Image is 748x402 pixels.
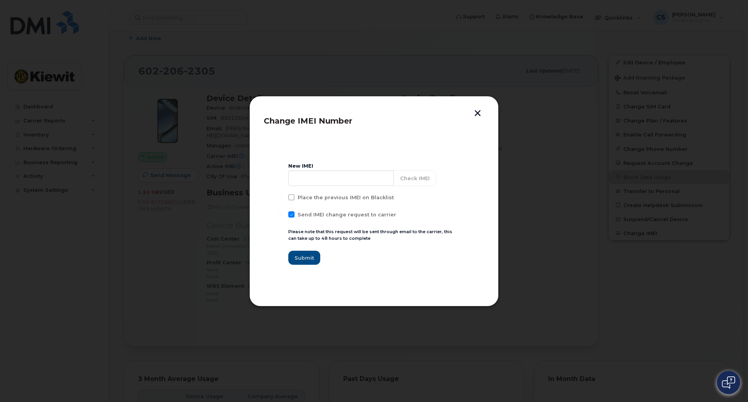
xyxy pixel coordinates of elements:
[288,229,452,241] small: Please note that this request will be sent through email to the carrier, this can take up to 48 h...
[279,194,283,198] input: Place the previous IMEI on Blacklist
[298,212,396,218] span: Send IMEI change request to carrier
[393,170,436,186] button: Check IMEI
[722,376,735,389] img: Open chat
[298,195,394,200] span: Place the previous IMEI on Blacklist
[288,251,320,265] button: Submit
[264,116,352,126] span: Change IMEI Number
[279,211,283,215] input: Send IMEI change request to carrier
[288,163,460,169] div: New IMEI
[295,254,314,262] span: Submit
